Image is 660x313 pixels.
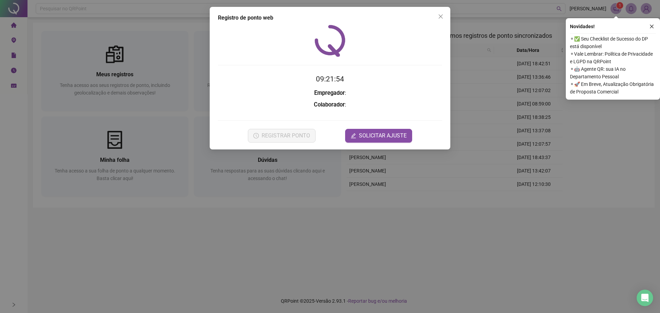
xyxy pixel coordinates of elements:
span: ⚬ 🤖 Agente QR: sua IA no Departamento Pessoal [570,65,656,80]
h3: : [218,100,442,109]
button: editSOLICITAR AJUSTE [345,129,412,143]
strong: Empregador [314,90,345,96]
span: SOLICITAR AJUSTE [359,132,407,140]
span: close [649,24,654,29]
img: QRPoint [315,25,345,57]
div: Open Intercom Messenger [637,290,653,306]
span: ⚬ Vale Lembrar: Política de Privacidade e LGPD na QRPoint [570,50,656,65]
span: edit [351,133,356,138]
span: Novidades ! [570,23,595,30]
span: ⚬ ✅ Seu Checklist de Sucesso do DP está disponível [570,35,656,50]
strong: Colaborador [314,101,345,108]
button: Close [435,11,446,22]
span: close [438,14,443,19]
button: REGISTRAR PONTO [248,129,316,143]
span: ⚬ 🚀 Em Breve, Atualização Obrigatória de Proposta Comercial [570,80,656,96]
div: Registro de ponto web [218,14,442,22]
h3: : [218,89,442,98]
time: 09:21:54 [316,75,344,83]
